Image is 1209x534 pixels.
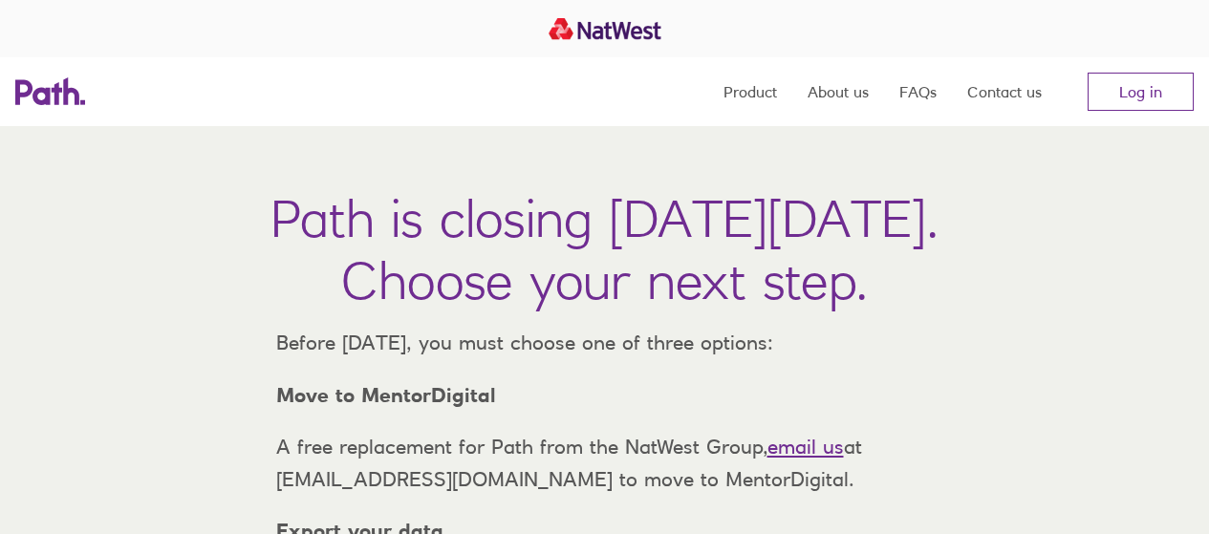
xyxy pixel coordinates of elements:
a: About us [808,57,869,126]
a: Product [723,57,777,126]
a: email us [767,435,844,459]
p: A free replacement for Path from the NatWest Group, at [EMAIL_ADDRESS][DOMAIN_NAME] to move to Me... [261,431,949,495]
p: Before [DATE], you must choose one of three options: [261,327,949,359]
a: FAQs [899,57,937,126]
a: Log in [1088,73,1194,111]
a: Contact us [967,57,1042,126]
h1: Path is closing [DATE][DATE]. Choose your next step. [270,187,939,311]
strong: Move to MentorDigital [276,383,496,407]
